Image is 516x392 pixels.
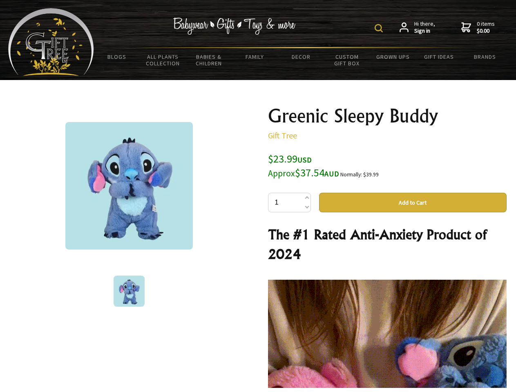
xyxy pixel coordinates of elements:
[268,106,507,126] h1: Greenic Sleepy Buddy
[319,193,507,212] button: Add to Cart
[340,171,379,178] small: Normally: $39.99
[324,48,370,72] a: Custom Gift Box
[268,152,339,179] span: $23.99 $37.54
[477,20,495,35] span: 0 items
[8,8,94,76] img: Babyware - Gifts - Toys and more...
[461,20,495,35] a: 0 items$0.00
[414,20,435,35] span: Hi there,
[268,168,295,179] small: Approx
[416,48,462,65] a: Gift Ideas
[297,155,312,165] span: USD
[268,130,297,140] a: Gift Tree
[370,48,416,65] a: Grown Ups
[140,48,186,72] a: All Plants Collection
[375,24,383,32] img: product search
[400,20,435,35] a: Hi there,Sign in
[324,169,339,178] span: AUD
[94,48,140,65] a: BLOGS
[268,226,487,262] strong: The #1 Rated Anti-Anxiety Product of 2024
[477,27,495,35] strong: $0.00
[232,48,278,65] a: Family
[462,48,508,65] a: Brands
[186,48,232,72] a: Babies & Children
[278,48,324,65] a: Decor
[414,27,435,35] strong: Sign in
[65,122,193,249] img: Greenic Sleepy Buddy
[173,18,296,35] img: Babywear - Gifts - Toys & more
[114,276,145,307] img: Greenic Sleepy Buddy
